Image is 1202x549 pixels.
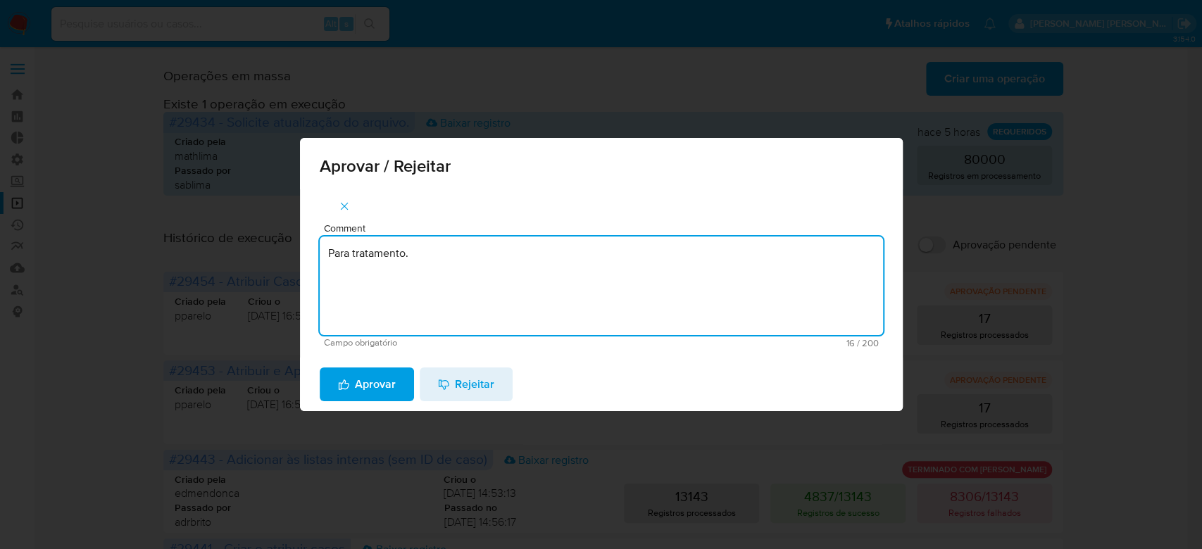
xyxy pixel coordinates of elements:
[320,236,883,335] textarea: Para tratamento.
[601,339,879,348] span: Máximo 200 caracteres
[324,223,887,234] span: Comment
[438,369,494,400] span: Rejeitar
[320,367,414,401] button: Aprovar
[338,369,396,400] span: Aprovar
[320,158,883,175] span: Aprovar / Rejeitar
[420,367,513,401] button: Rejeitar
[324,338,601,348] span: Campo obrigatório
